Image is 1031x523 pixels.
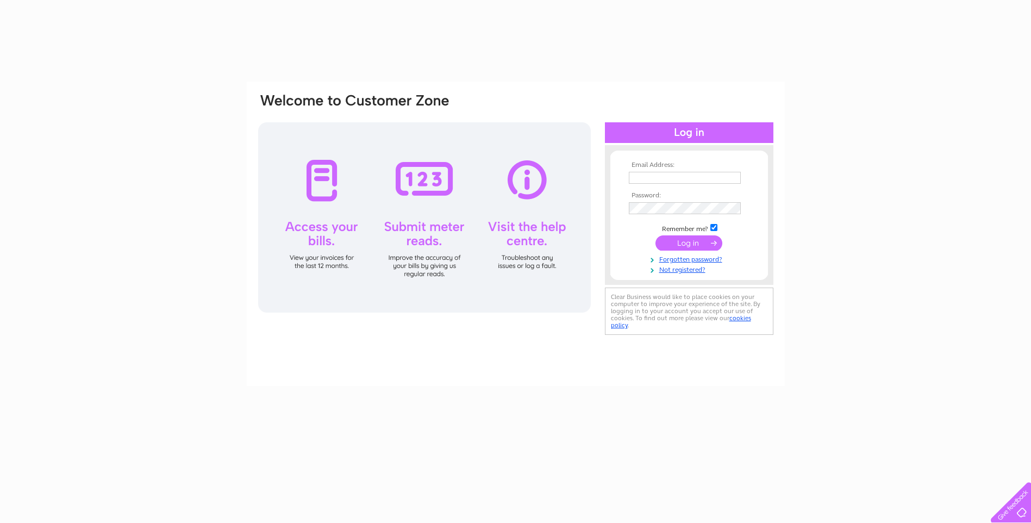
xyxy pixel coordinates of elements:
[605,288,773,335] div: Clear Business would like to place cookies on your computer to improve your experience of the sit...
[626,161,752,169] th: Email Address:
[629,253,752,264] a: Forgotten password?
[626,222,752,233] td: Remember me?
[626,192,752,200] th: Password:
[655,235,722,251] input: Submit
[611,314,751,329] a: cookies policy
[629,264,752,274] a: Not registered?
